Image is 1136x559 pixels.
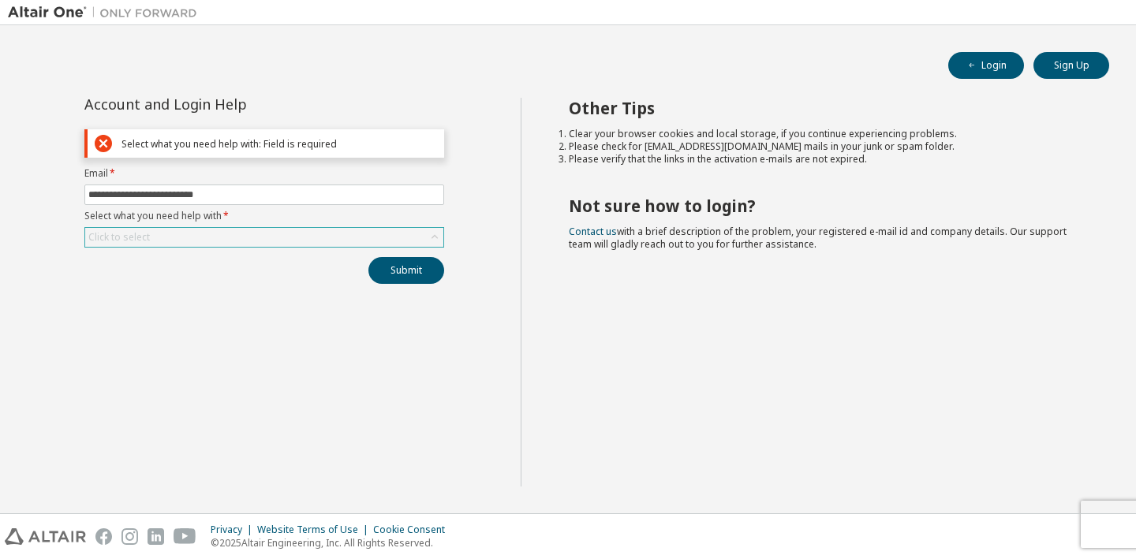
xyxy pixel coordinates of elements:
button: Sign Up [1033,52,1109,79]
img: instagram.svg [121,528,138,545]
div: Click to select [88,231,150,244]
div: Cookie Consent [373,524,454,536]
img: altair_logo.svg [5,528,86,545]
div: Select what you need help with: Field is required [121,138,437,150]
label: Email [84,167,444,180]
img: linkedin.svg [148,528,164,545]
img: facebook.svg [95,528,112,545]
p: © 2025 Altair Engineering, Inc. All Rights Reserved. [211,536,454,550]
button: Login [948,52,1024,79]
div: Privacy [211,524,257,536]
li: Please check for [EMAIL_ADDRESS][DOMAIN_NAME] mails in your junk or spam folder. [569,140,1082,153]
a: Contact us [569,225,617,238]
span: with a brief description of the problem, your registered e-mail id and company details. Our suppo... [569,225,1067,251]
div: Website Terms of Use [257,524,373,536]
li: Please verify that the links in the activation e-mails are not expired. [569,153,1082,166]
h2: Other Tips [569,98,1082,118]
div: Click to select [85,228,443,247]
li: Clear your browser cookies and local storage, if you continue experiencing problems. [569,128,1082,140]
h2: Not sure how to login? [569,196,1082,216]
img: Altair One [8,5,205,20]
div: Account and Login Help [84,98,372,110]
label: Select what you need help with [84,210,444,222]
img: youtube.svg [174,528,196,545]
button: Submit [368,257,444,284]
